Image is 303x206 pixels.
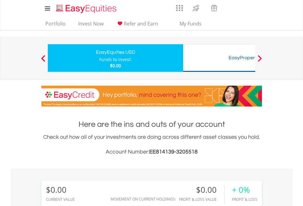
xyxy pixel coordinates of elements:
[179,197,224,201] div: Profit & Loss Value
[110,63,121,68] span: $0.00
[205,2,223,13] a: Vouchers
[149,149,198,155] span: EE814139-3205518
[43,21,68,30] a: Portfolio
[76,21,106,30] a: Invest Now
[232,185,257,194] div: + 0%
[179,185,224,194] div: $0.00
[232,197,257,201] div: Profit & Loss
[191,3,201,13] img: thrive-v2.svg
[223,2,239,14] a: Notifications
[55,4,119,14] img: EasyEquities_Logo.png
[254,58,266,64] button: Next
[254,2,270,15] a: My Profile
[209,3,219,13] img: vouchers-v2.svg
[54,2,119,14] a: Home page
[46,185,75,194] div: $0.00
[41,148,262,156] h3: Account Number:
[41,133,262,156] div: Check out how all of your investments are doing across different asset classes you hold.
[114,21,161,30] a: Refer and Earn
[46,197,75,201] div: CURRENT VALUE
[51,48,180,56] div: EasyEquities USD
[99,56,132,63] div: Funds to invest:
[37,58,49,64] button: Previous
[172,2,187,11] a: AppsGrid
[176,5,183,11] img: grid-menu-icon.svg
[111,197,176,201] div: Movement on Current Holdings:
[171,20,211,28] span: My Funds
[124,20,158,27] span: Refer and Earn
[41,119,262,130] h1: Here are the ins and outs of your account
[41,86,262,107] img: EasyCredit Promotion Banner
[239,2,254,14] a: FAQ's and Support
